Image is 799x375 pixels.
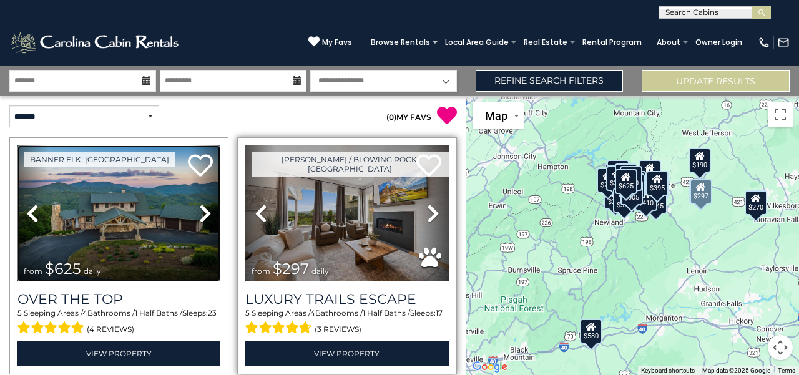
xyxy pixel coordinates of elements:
div: $410 [635,185,657,210]
span: 5 [17,308,22,318]
span: Map [485,109,507,122]
a: Refine Search Filters [476,70,624,92]
img: thumbnail_168695581.jpeg [245,145,448,281]
a: Banner Elk, [GEOGRAPHIC_DATA] [24,152,175,167]
div: Sleeping Areas / Bathrooms / Sleeps: [245,308,448,338]
div: $375 [615,163,638,188]
span: 4 [310,308,315,318]
a: Open this area in Google Maps (opens a new window) [469,359,511,375]
span: (4 reviews) [87,321,134,338]
span: 1 Half Baths / [135,308,182,318]
span: 17 [436,308,443,318]
div: $625 [615,169,638,194]
span: $297 [273,260,309,278]
div: $345 [645,188,667,213]
div: $305 [620,180,643,205]
button: Keyboard shortcuts [641,366,695,375]
span: 1 Half Baths / [363,308,410,318]
a: About [650,34,687,51]
span: 23 [208,308,217,318]
span: daily [311,266,329,276]
a: My Favs [308,36,352,49]
a: View Property [245,341,448,366]
span: daily [84,266,101,276]
div: $210 [604,184,627,209]
div: $230 [606,165,629,190]
span: from [24,266,42,276]
img: thumbnail_167153549.jpeg [17,145,220,281]
div: $395 [646,170,669,195]
a: Terms (opens in new tab) [778,367,795,374]
img: White-1-2.png [9,30,182,55]
span: Map data ©2025 Google [702,367,770,374]
a: Rental Program [576,34,648,51]
img: mail-regular-white.png [777,36,790,49]
div: $295 [597,168,620,193]
span: $625 [45,260,81,278]
div: $325 [607,160,629,185]
button: Update Results [642,70,790,92]
span: 4 [82,308,87,318]
div: $350 [614,187,636,212]
div: Sleeping Areas / Bathrooms / Sleeps: [17,308,220,338]
button: Change map style [473,102,524,129]
a: Browse Rentals [365,34,436,51]
a: View Property [17,341,220,366]
span: (3 reviews) [315,321,361,338]
button: Toggle fullscreen view [768,102,793,127]
div: $190 [620,166,642,191]
span: 5 [245,308,250,318]
a: [PERSON_NAME] / Blowing Rock, [GEOGRAPHIC_DATA] [252,152,448,177]
a: Add to favorites [188,153,213,180]
div: $270 [745,190,767,215]
a: Luxury Trails Escape [245,291,448,308]
div: $360 [639,159,661,184]
img: phone-regular-white.png [758,36,770,49]
span: My Favs [322,37,352,48]
a: Real Estate [517,34,574,51]
div: $580 [580,318,602,343]
img: Google [469,359,511,375]
span: 0 [389,112,394,122]
a: Local Area Guide [439,34,515,51]
div: $190 [689,147,711,172]
a: (0)MY FAVS [386,112,431,122]
span: from [252,266,270,276]
span: ( ) [386,112,396,122]
div: $297 [690,179,712,204]
a: Over The Top [17,291,220,308]
button: Map camera controls [768,335,793,360]
a: Owner Login [689,34,748,51]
